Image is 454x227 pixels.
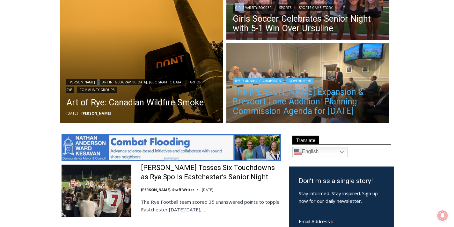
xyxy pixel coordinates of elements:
div: 6 [75,54,77,60]
div: | | [233,3,383,11]
img: (PHOTO: The Osborn CEO Matt Anderson speaking at the Rye Planning Commission public hearing on Se... [226,43,390,124]
a: [PERSON_NAME], Staff Writer [141,187,194,192]
div: Apply Now <> summer and RHS senior internships available [161,0,301,62]
a: [PERSON_NAME] Tosses Six Touchdowns as Rye Spoils Eastchester’s Senior Night [141,163,281,181]
a: Art in [GEOGRAPHIC_DATA], [GEOGRAPHIC_DATA] [100,79,185,85]
div: | [233,76,383,84]
div: / [71,54,73,60]
p: The Rye Football team scored 35 unanswered points to topple Eastchester [DATE][DATE],… [141,198,281,213]
span: Intern @ [DOMAIN_NAME] [167,63,296,78]
h4: [PERSON_NAME] Read Sanctuary Fall Fest: [DATE] [5,64,85,79]
div: Birds of Prey: Falcon and hawk demos [67,19,92,52]
a: Art of Rye: Canadian Wildfire Smoke [66,96,217,109]
a: Intern @ [DOMAIN_NAME] [153,62,309,79]
label: Email Address [299,215,381,226]
a: Community Groups [77,87,117,93]
a: The [PERSON_NAME] Expansion & Brevoort Lane Addition: Planning Commission Agenda for [DATE] [233,87,383,116]
a: English [292,147,348,157]
a: Girls Soccer Celebrates Senior Night with 5-1 Win Over Ursuline [233,14,383,33]
a: [PERSON_NAME] [81,111,111,116]
time: [DATE] [66,111,78,116]
div: 2 [67,54,70,60]
time: [DATE] [202,187,213,192]
a: Government [286,78,314,84]
span: Translate [292,136,319,144]
a: Read More The Osborn Expansion & Brevoort Lane Addition: Planning Commission Agenda for Tuesday, ... [226,43,390,124]
a: Rye Planning Commission [233,78,283,84]
span: – [79,111,81,116]
a: Sports [277,4,294,11]
div: | | | [66,78,217,93]
a: [PERSON_NAME] Read Sanctuary Fall Fest: [DATE] [0,63,95,79]
a: Girls Varsity Soccer [233,4,274,11]
a: [PERSON_NAME] [66,79,97,85]
p: Stay informed. Stay inspired. Sign up now for our daily newsletter. [299,189,384,205]
img: Miller Tosses Six Touchdowns as Rye Spoils Eastchester’s Senior Night [62,165,131,217]
h3: Don’t miss a single story! [299,176,384,186]
img: en [294,148,302,156]
a: Sports Game Story [297,4,335,11]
